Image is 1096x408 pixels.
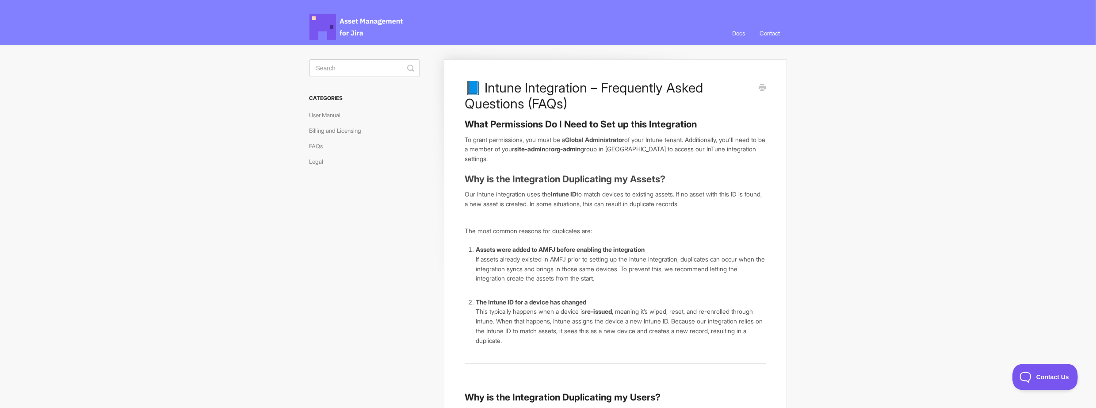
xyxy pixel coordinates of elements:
a: Print this Article [759,83,766,93]
strong: site-admin [514,145,545,153]
p: Our Intune integration uses the to match devices to existing assets. If no asset with this ID is ... [465,189,766,208]
a: Legal [309,154,330,169]
strong: The Intune ID for a device has changed [476,298,586,306]
h3: Why is the Integration Duplicating my Users? [465,391,766,404]
strong: org-admin [551,145,580,153]
iframe: Toggle Customer Support [1012,364,1078,390]
a: Billing and Licensing [309,123,368,138]
a: Contact [753,21,787,45]
b: Global Administrator [565,136,624,143]
p: To grant permissions, you must be a of your Intune tenant. Additionally, you'll need to be a memb... [465,135,766,164]
span: Asset Management for Jira Docs [309,14,404,40]
strong: Intune ID [551,190,577,198]
strong: Why is the Integration Duplicating my Assets? [465,173,665,185]
p: This typically happens when a device is , meaning it’s wiped, reset, and re-enrolled through Intu... [476,307,766,345]
p: If assets already existed in AMFJ prior to setting up the Intune integration, duplicates can occu... [476,254,766,283]
strong: re-issued [585,308,612,315]
h3: What Permissions Do I Need to Set up this Integration [465,118,766,131]
h1: 📘 Intune Integration – Frequently Asked Questions (FAQs) [465,80,752,112]
strong: Assets were added to AMFJ before enabling the integration [476,246,645,253]
a: User Manual [309,108,348,122]
a: Docs [726,21,752,45]
a: FAQs [309,139,330,153]
input: Search [309,59,420,77]
p: The most common reasons for duplicates are: [465,226,766,236]
h3: Categories [309,90,420,106]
